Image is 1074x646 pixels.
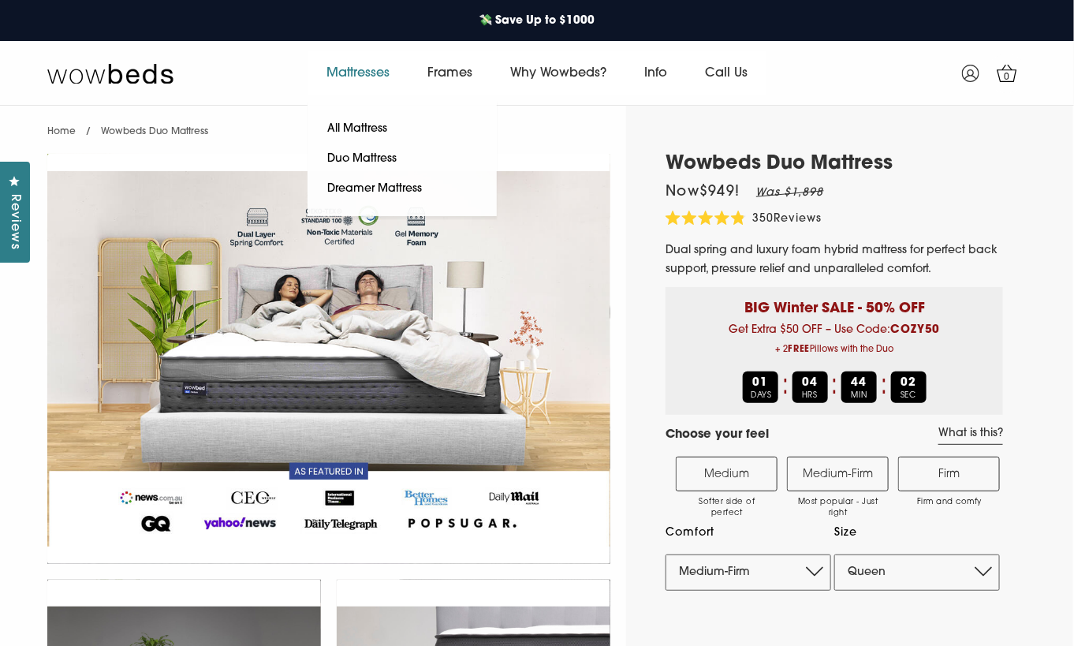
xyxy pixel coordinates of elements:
span: Softer side of perfect [684,497,769,519]
b: FREE [788,345,810,354]
a: All Mattress [308,114,407,144]
h4: Choose your feel [666,427,769,445]
a: Call Us [686,51,766,95]
a: Dreamer Mattress [308,174,442,204]
label: Comfort [666,523,831,543]
a: 💸 Save Up to $1000 [472,5,603,37]
b: 02 [901,377,916,389]
span: Most popular - Just right [796,497,880,519]
img: Wow Beds Logo [47,62,173,84]
nav: breadcrumbs [47,106,208,146]
a: Home [47,127,76,136]
a: Duo Mattress [308,144,416,174]
em: Was $1,898 [756,187,824,199]
b: 04 [802,377,818,389]
label: Size [834,523,1000,543]
b: COZY50 [890,324,941,336]
span: 350 [752,213,774,225]
span: Reviews [774,213,822,225]
span: Get Extra $50 OFF – Use Code: [677,324,991,360]
a: 0 [987,54,1027,93]
div: HRS [792,372,828,403]
div: 350Reviews [666,211,822,229]
span: Firm and comfy [907,497,991,508]
a: Why Wowbeds? [491,51,625,95]
b: 44 [852,377,867,389]
span: Now $949 ! [666,185,740,200]
span: 0 [1000,69,1016,85]
p: BIG Winter SALE - 50% OFF [677,287,991,319]
a: What is this? [938,427,1003,445]
label: Medium [676,457,778,491]
span: / [86,127,91,136]
label: Firm [898,457,1000,491]
span: Dual spring and luxury foam hybrid mattress for perfect back support, pressure relief and unparal... [666,245,998,275]
a: Info [625,51,686,95]
h1: Wowbeds Duo Mattress [666,153,1003,176]
div: MIN [841,372,877,403]
div: SEC [891,372,927,403]
a: Frames [408,51,491,95]
label: Medium-Firm [787,457,889,491]
div: DAYS [743,372,778,403]
span: Reviews [4,194,24,250]
b: 01 [753,377,769,389]
a: Mattresses [308,51,408,95]
span: Wowbeds Duo Mattress [101,127,208,136]
span: + 2 Pillows with the Duo [677,340,991,360]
